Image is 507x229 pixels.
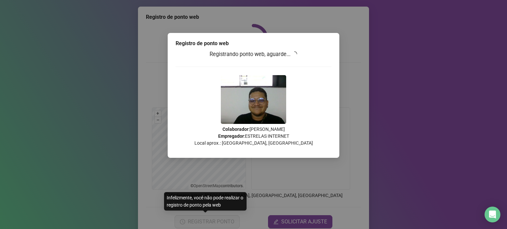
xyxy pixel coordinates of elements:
strong: Colaborador [222,127,249,132]
div: Infelizmente, você não pode realizar o registro de ponto pela web [164,192,247,211]
h3: Registrando ponto web, aguarde... [176,50,331,59]
img: 2Q== [221,75,286,124]
p: : [PERSON_NAME] : ESTRELAS INTERNET Local aprox.: [GEOGRAPHIC_DATA], [GEOGRAPHIC_DATA] [176,126,331,147]
span: loading [292,51,297,57]
div: Open Intercom Messenger [485,207,500,222]
div: Registro de ponto web [176,40,331,47]
strong: Empregador [218,133,244,139]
